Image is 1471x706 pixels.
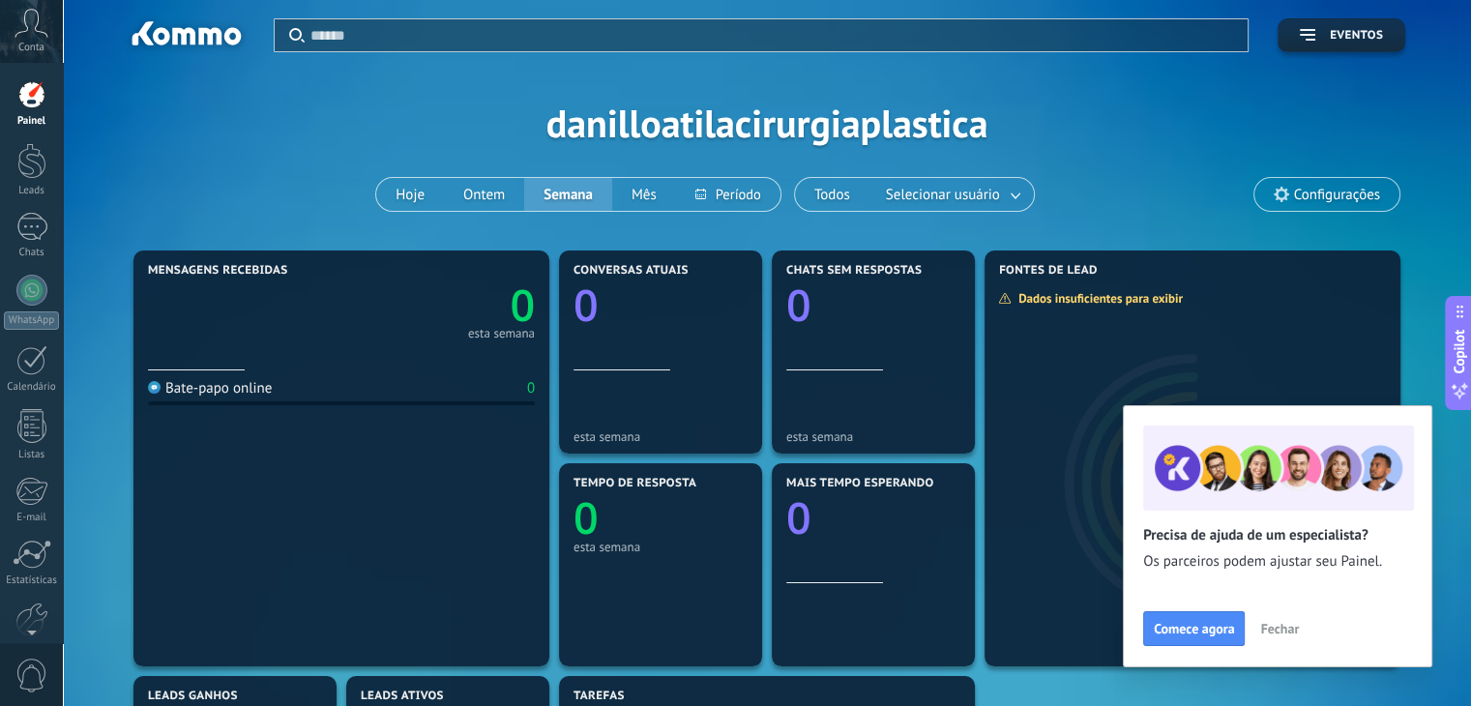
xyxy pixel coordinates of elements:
[869,178,1034,211] button: Selecionar usuário
[376,178,444,211] button: Hoje
[444,178,524,211] button: Ontem
[786,488,811,547] text: 0
[361,690,444,703] span: Leads ativos
[574,540,748,554] div: esta semana
[468,329,535,338] div: esta semana
[1143,526,1412,544] h2: Precisa de ajuda de um especialista?
[4,185,60,197] div: Leads
[1260,622,1299,635] span: Fechar
[998,290,1196,307] div: Dados insuficientes para exibir
[1154,622,1234,635] span: Comece agora
[574,264,689,278] span: Conversas atuais
[786,264,922,278] span: Chats sem respostas
[18,42,44,54] span: Conta
[341,276,535,335] a: 0
[148,690,238,703] span: Leads ganhos
[4,247,60,259] div: Chats
[786,276,811,335] text: 0
[574,690,625,703] span: Tarefas
[1294,187,1380,203] span: Configurações
[574,488,599,547] text: 0
[4,311,59,330] div: WhatsApp
[4,381,60,394] div: Calendário
[4,449,60,461] div: Listas
[1143,611,1245,646] button: Comece agora
[4,512,60,524] div: E-mail
[527,379,535,397] div: 0
[786,429,960,444] div: esta semana
[574,477,696,490] span: Tempo de resposta
[148,379,272,397] div: Bate-papo online
[4,115,60,128] div: Painel
[574,429,748,444] div: esta semana
[1278,18,1405,52] button: Eventos
[676,178,780,211] button: Período
[795,178,869,211] button: Todos
[510,276,535,335] text: 0
[524,178,612,211] button: Semana
[574,276,599,335] text: 0
[148,381,161,394] img: Bate-papo online
[882,182,1004,208] span: Selecionar usuário
[1143,552,1412,572] span: Os parceiros podem ajustar seu Painel.
[786,477,934,490] span: Mais tempo esperando
[1330,29,1383,43] span: Eventos
[4,574,60,587] div: Estatísticas
[148,264,287,278] span: Mensagens recebidas
[1251,614,1308,643] button: Fechar
[612,178,676,211] button: Mês
[1450,330,1469,374] span: Copilot
[999,264,1098,278] span: Fontes de lead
